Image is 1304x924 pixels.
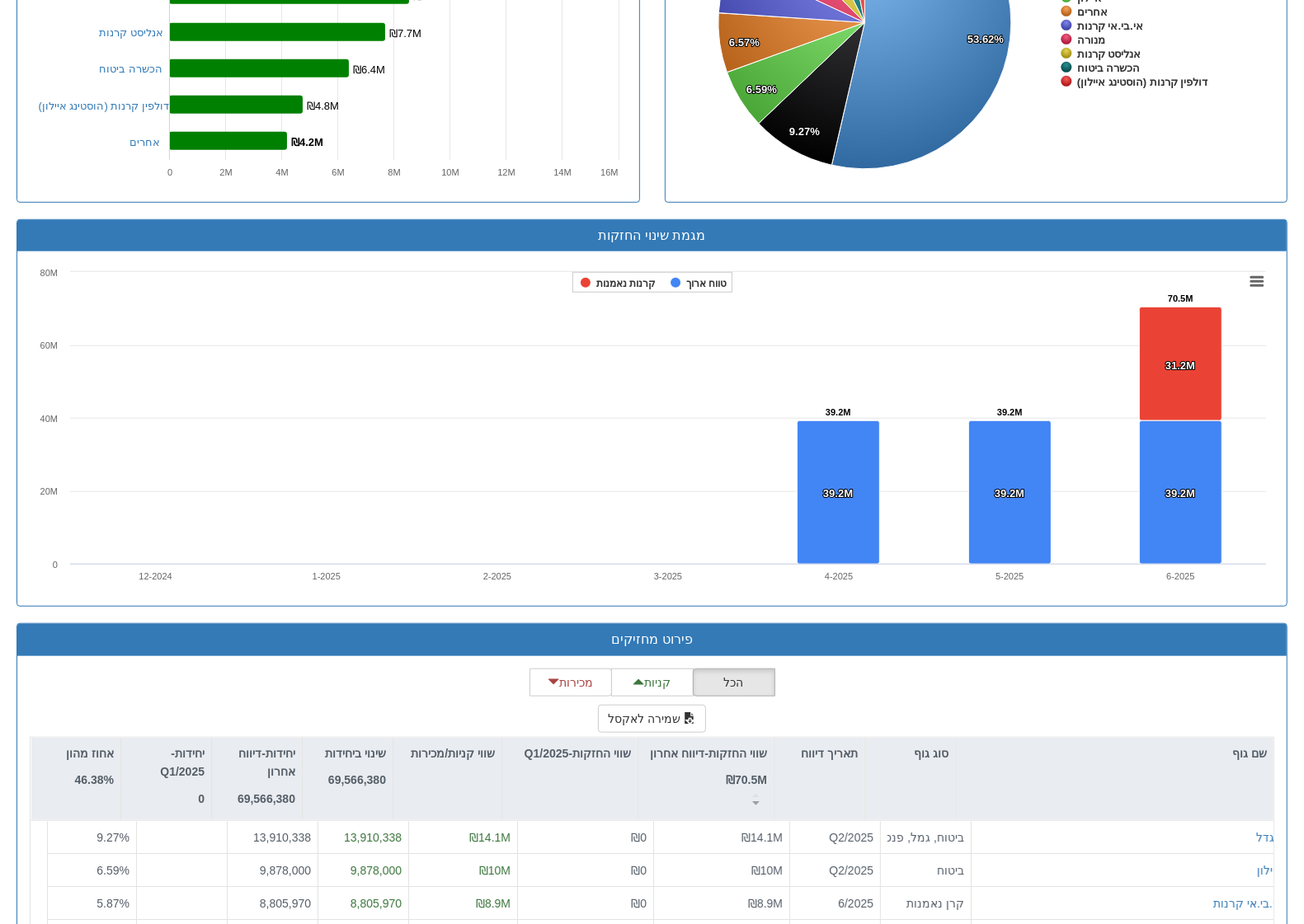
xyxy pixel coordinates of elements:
[325,894,402,911] div: 8,805,970
[291,136,323,148] tspan: ₪4.2M
[313,571,341,581] text: 1-2025
[1168,293,1193,303] tspan: 70.5M
[469,831,511,844] span: ₪14.1M
[100,63,163,75] a: הכשרה ביטוח
[139,571,172,581] text: 12-2024
[1077,6,1108,18] tspan: אחרים
[40,486,58,496] text: 20M
[746,83,777,96] tspan: 6.59%
[1077,20,1143,32] tspan: אי.בי.אי קרנות
[238,792,295,805] strong: 69,566,380
[325,744,386,762] p: שינוי ביחידות
[219,744,295,781] p: יחידות-דיווח אחרון
[956,738,1273,769] div: שם גוף
[54,829,129,846] div: 9.27 %
[865,738,955,769] div: סוג גוף
[774,738,864,788] div: תאריך דיווח
[797,861,873,878] div: Q2/2025
[100,26,164,39] a: אנליסט קרנות
[328,773,386,786] strong: 69,566,380
[75,773,114,786] strong: 46.38%
[30,228,1274,243] h3: מגמת שינוי החזקות
[530,668,612,697] button: מכירות
[54,861,129,878] div: 6.59 %
[825,571,853,581] text: 4-2025
[1213,894,1283,911] button: אי.בי.אי קרנות
[483,571,511,581] text: 2-2025
[525,744,631,762] p: שווי החזקות-Q1/2025
[1077,76,1208,88] tspan: דולפין קרנות (הוסטינג איילון)
[598,705,707,733] button: שמירה לאקסל
[751,863,783,876] span: ₪10M
[332,167,344,177] text: 6M
[1257,861,1283,878] button: איילון
[54,894,129,911] div: 5.87 %
[748,896,783,909] span: ₪8.9M
[651,744,767,762] p: שווי החזקות-דיווח אחרון
[797,894,873,911] div: 6/2025
[167,167,172,177] text: 0
[1165,487,1195,500] tspan: 39.2M
[40,340,58,350] text: 60M
[631,831,647,844] span: ₪0
[389,27,421,40] tspan: ₪7.7M
[823,487,853,500] tspan: 39.2M
[797,829,873,846] div: Q2/2025
[388,167,400,177] text: 8M
[995,487,1024,500] tspan: 39.2M
[39,100,170,112] a: דולפין קרנות (הוסטינג איילון)
[40,268,58,278] text: 80M
[1165,359,1195,372] tspan: 31.2M
[726,773,767,786] strong: ₪70.5M
[729,36,760,49] tspan: 6.57%
[789,125,820,138] tspan: 9.27%
[686,278,727,289] tspan: טווח ארוך
[53,560,58,570] text: 0
[40,414,58,424] text: 40M
[325,861,402,878] div: 9,878,000
[66,744,114,762] p: אחוז מהון
[596,278,656,289] tspan: קרנות נאמנות
[393,738,501,788] div: שווי קניות/מכירות
[654,571,682,581] text: 3-2025
[600,167,618,177] text: 16M
[234,861,311,878] div: 9,878,000
[1077,34,1105,46] tspan: מנורה
[693,668,775,697] button: הכל
[476,896,511,909] span: ₪8.9M
[234,894,311,911] div: 8,805,970
[479,863,511,876] span: ₪10M
[997,407,1023,417] tspan: 39.2M
[1077,48,1142,60] tspan: אנליסט קרנות
[631,863,647,876] span: ₪0
[441,167,459,177] text: 10M
[826,407,851,417] tspan: 39.2M
[1166,571,1194,581] text: 6-2025
[497,167,515,177] text: 12M
[130,136,161,148] a: אחרים
[325,829,402,846] div: 13,910,338
[996,571,1024,581] text: 5-2025
[1077,62,1141,74] tspan: הכשרה ביטוח
[553,167,571,177] text: 14M
[128,744,205,781] p: יחידות-Q1/2025
[631,896,647,909] span: ₪0
[967,33,1005,45] tspan: 53.62%
[741,831,783,844] span: ₪14.1M
[1256,829,1283,846] button: מגדל
[198,792,205,805] strong: 0
[887,861,964,878] div: ביטוח
[353,63,385,76] tspan: ₪6.4M
[887,894,964,911] div: קרן נאמנות
[219,167,232,177] text: 2M
[611,668,694,697] button: קניות
[30,632,1274,647] h3: פירוט מחזיקים
[307,100,339,112] tspan: ₪4.8M
[887,829,964,846] div: ביטוח, גמל, פנסיה
[275,167,288,177] text: 4M
[234,829,311,846] div: 13,910,338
